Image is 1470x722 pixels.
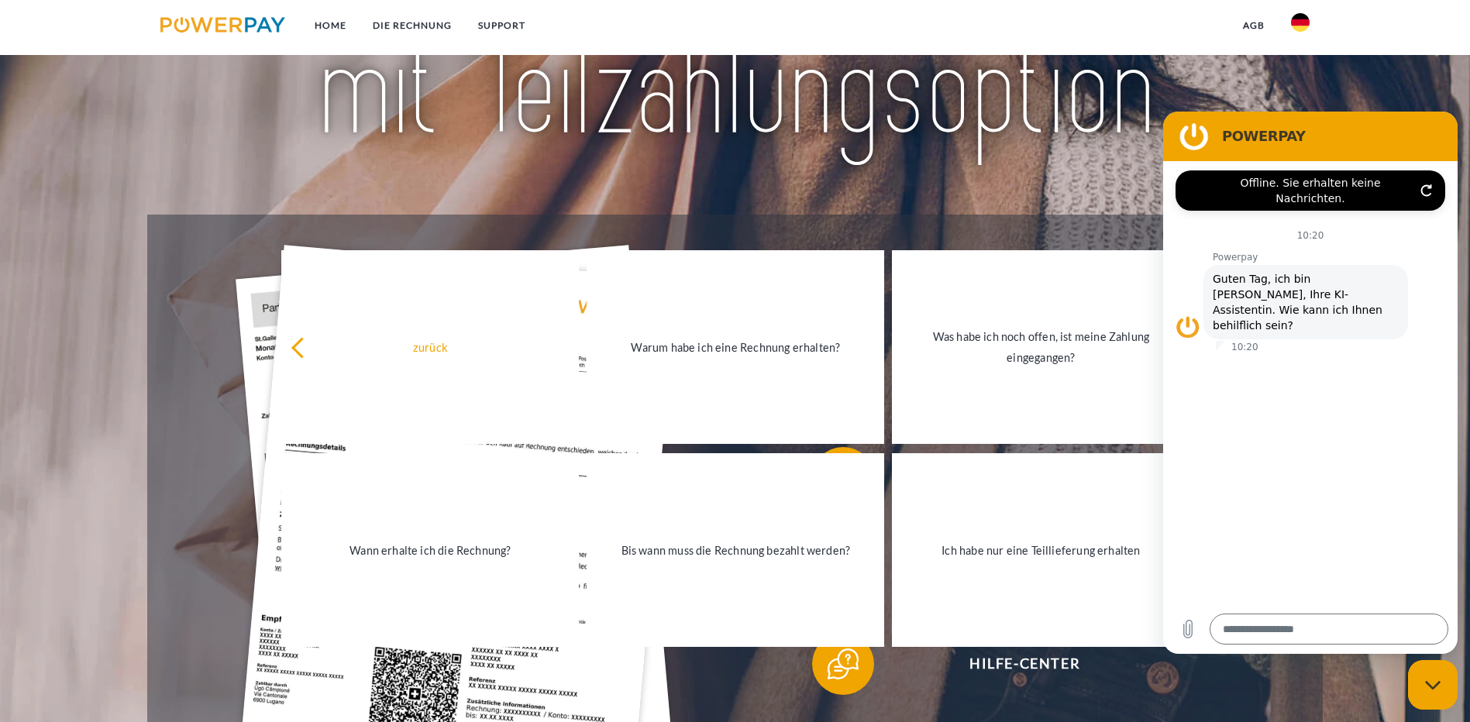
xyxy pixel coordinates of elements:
[465,12,539,40] a: SUPPORT
[892,250,1189,444] a: Was habe ich noch offen, ist meine Zahlung eingegangen?
[360,12,465,40] a: DIE RECHNUNG
[901,326,1180,368] div: Was habe ich noch offen, ist meine Zahlung eingegangen?
[1163,112,1458,654] iframe: Messaging-Fenster
[835,633,1214,695] span: Hilfe-Center
[1408,660,1458,710] iframe: Schaltfläche zum Öffnen des Messaging-Fensters; Konversation läuft
[291,540,570,561] div: Wann erhalte ich die Rechnung?
[291,337,570,358] div: zurück
[596,540,875,561] div: Bis wann muss die Rechnung bezahlt werden?
[160,17,285,33] img: logo-powerpay.svg
[901,540,1180,561] div: Ich habe nur eine Teillieferung erhalten
[301,12,360,40] a: Home
[1291,13,1310,32] img: de
[812,633,1215,695] button: Hilfe-Center
[824,645,862,683] img: qb_help.svg
[1230,12,1278,40] a: agb
[596,337,875,358] div: Warum habe ich eine Rechnung erhalten?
